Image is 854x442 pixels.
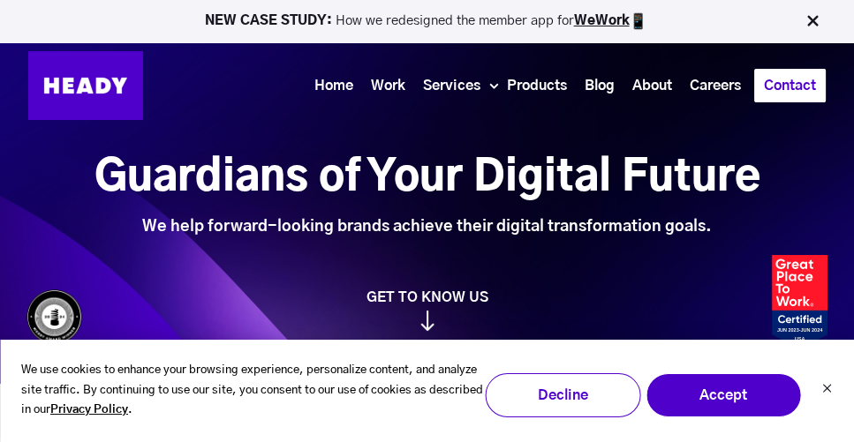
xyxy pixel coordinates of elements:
[681,70,750,102] a: Careers
[804,12,821,30] img: Close Bar
[630,12,647,30] img: app emoji
[420,311,435,331] img: arrow_down
[28,51,143,120] img: Heady_Logo_Web-01 (1)
[21,361,491,421] p: We use cookies to enhance your browsing experience, personalize content, and analyze site traffic...
[821,381,832,400] button: Dismiss cookie banner
[498,70,576,102] a: Products
[576,70,623,102] a: Blog
[161,69,826,102] div: Navigation Menu
[414,70,489,102] a: Services
[94,154,760,203] h1: Guardians of Your Digital Future
[50,401,128,421] a: Privacy Policy
[485,373,640,417] button: Decline
[205,14,336,27] strong: NEW CASE STUDY:
[646,373,801,417] button: Accept
[306,70,362,102] a: Home
[26,289,82,345] img: Heady_WebbyAward_Winner-4
[8,12,846,30] p: How we redesigned the member app for
[362,70,414,102] a: Work
[18,288,836,331] a: GET TO KNOW US
[623,70,681,102] a: About
[772,255,828,349] img: Heady_2023_Certification_Badge
[574,14,630,27] a: WeWork
[94,217,760,236] div: We help forward-looking brands achieve their digital transformation goals.
[755,70,825,101] a: Contact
